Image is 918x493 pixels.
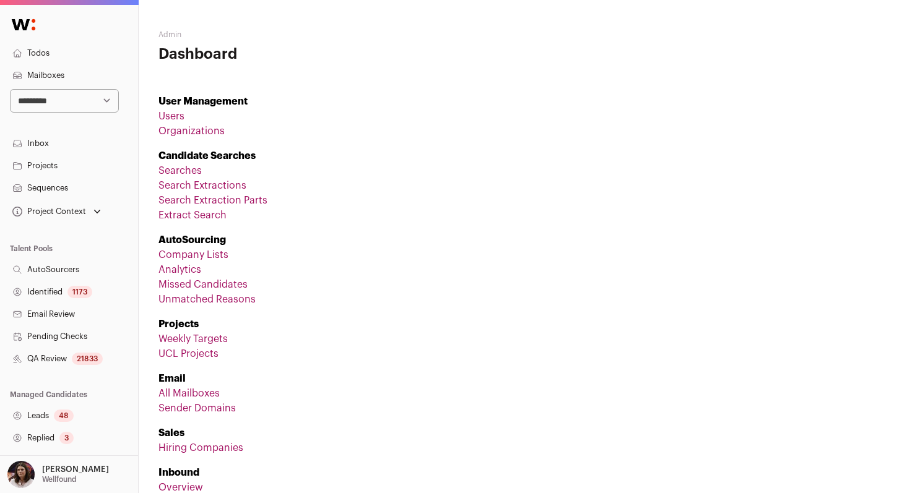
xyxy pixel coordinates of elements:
[158,280,248,289] a: Missed Candidates
[42,465,109,474] p: [PERSON_NAME]
[158,210,227,220] a: Extract Search
[158,403,236,413] a: Sender Domains
[158,166,202,176] a: Searches
[54,409,74,422] div: 48
[158,111,184,121] a: Users
[158,235,226,245] strong: AutoSourcing
[158,181,246,191] a: Search Extractions
[42,474,77,484] p: Wellfound
[67,286,92,298] div: 1173
[158,319,199,329] strong: Projects
[158,482,203,492] a: Overview
[158,151,256,161] strong: Candidate Searches
[158,30,405,40] h2: Admin
[158,374,186,384] strong: Email
[158,126,225,136] a: Organizations
[59,432,74,444] div: 3
[158,349,219,359] a: UCL Projects
[158,334,228,344] a: Weekly Targets
[158,443,243,453] a: Hiring Companies
[158,96,248,106] strong: User Management
[158,265,201,275] a: Analytics
[72,353,103,365] div: 21833
[158,195,267,205] a: Search Extraction Parts
[5,12,42,37] img: Wellfound
[10,207,86,216] div: Project Context
[5,461,111,488] button: Open dropdown
[158,388,220,398] a: All Mailboxes
[158,294,256,304] a: Unmatched Reasons
[158,428,184,438] strong: Sales
[10,203,103,220] button: Open dropdown
[158,45,405,64] h1: Dashboard
[7,461,35,488] img: 13179837-medium_jpg
[158,250,228,260] a: Company Lists
[158,468,199,478] strong: Inbound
